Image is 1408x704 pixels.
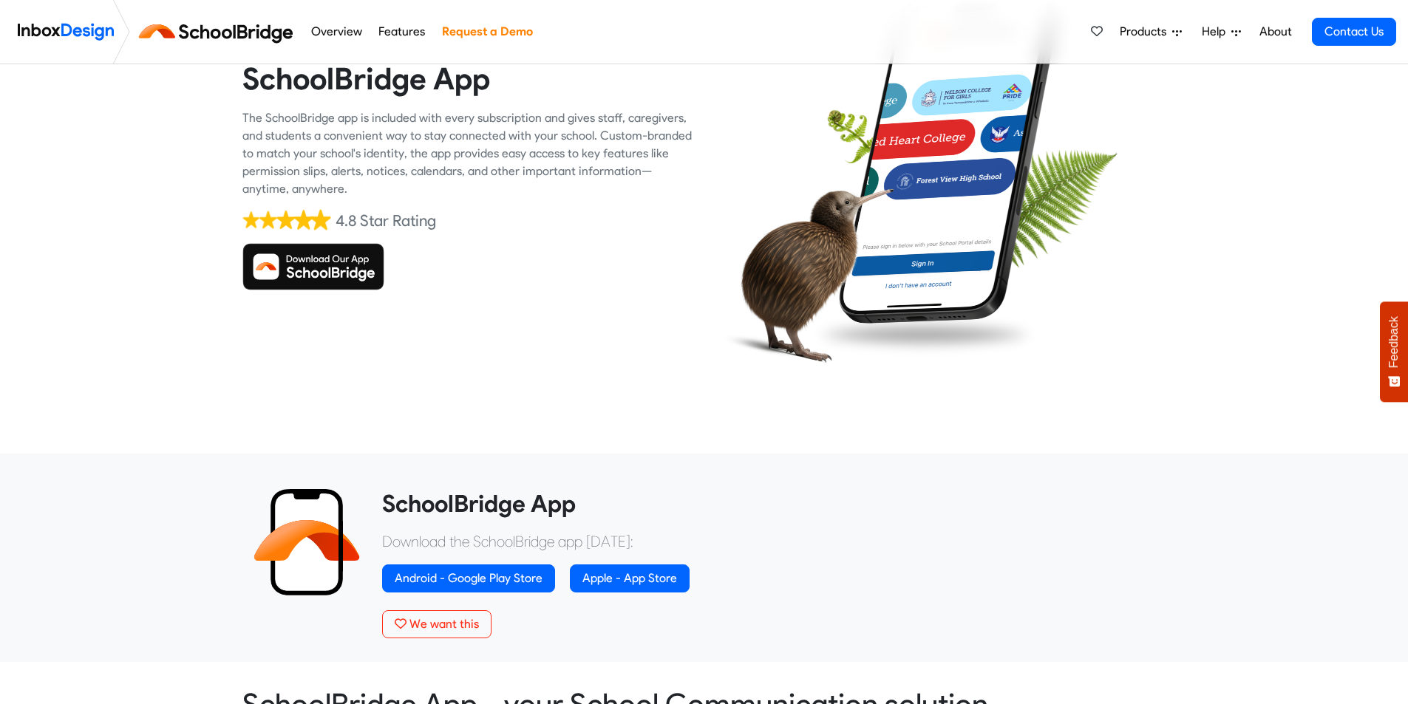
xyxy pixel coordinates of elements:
img: 2022_01_13_icon_sb_app.svg [254,489,360,595]
span: We want this [409,617,479,631]
button: We want this [382,610,492,638]
span: Feedback [1387,316,1401,368]
span: Help [1202,23,1231,41]
img: schoolbridge logo [136,14,302,49]
span: Products [1120,23,1172,41]
a: Android - Google Play Store [382,564,555,592]
div: 4.8 Star Rating [336,210,436,232]
a: Products [1114,17,1188,47]
heading: SchoolBridge App [382,489,1155,519]
a: Overview [307,17,366,47]
a: Help [1196,17,1247,47]
img: shadow.png [809,310,1040,359]
a: Apple - App Store [570,564,690,592]
img: kiwi_bird.png [715,160,894,379]
div: The SchoolBridge app is included with every subscription and gives staff, caregivers, and student... [242,109,693,198]
p: Download the SchoolBridge app [DATE]: [382,530,1155,553]
heading: SchoolBridge App [242,60,693,98]
a: About [1255,17,1296,47]
a: Features [375,17,429,47]
a: Request a Demo [438,17,537,47]
img: Download SchoolBridge App [242,243,384,290]
a: Contact Us [1312,18,1396,46]
button: Feedback - Show survey [1380,301,1408,402]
